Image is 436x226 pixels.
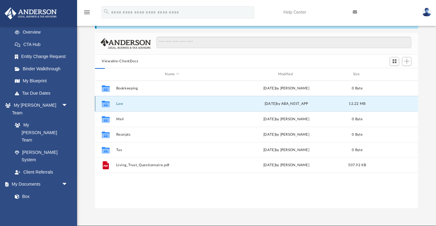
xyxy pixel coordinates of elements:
[116,133,228,137] button: Receipts
[116,163,228,167] button: Living_Trust_Questionnaire.pdf
[4,178,74,191] a: My Documentsarrow_drop_down
[349,102,366,105] span: 12.22 MB
[62,99,74,112] span: arrow_drop_down
[231,101,342,107] div: [DATE] by ABA_NEST_APP
[348,163,366,167] span: 507.92 KB
[9,166,74,178] a: Client Referrals
[352,87,363,90] span: 0 Byte
[102,59,138,64] button: Viewable-ClientDocs
[352,117,363,121] span: 0 Byte
[103,8,110,15] i: search
[95,80,418,208] div: grid
[352,148,363,152] span: 0 Byte
[9,146,74,166] a: [PERSON_NAME] System
[352,133,363,136] span: 0 Byte
[62,178,74,191] span: arrow_drop_down
[116,148,228,152] button: Tax
[9,63,77,75] a: Binder Walkthrough
[9,190,71,203] a: Box
[422,8,431,17] img: User Pic
[9,203,74,215] a: Meeting Minutes
[4,99,74,119] a: My [PERSON_NAME] Teamarrow_drop_down
[116,117,228,121] button: Mail
[390,57,399,66] button: Switch to Grid View
[98,72,113,77] div: id
[3,7,59,19] img: Anderson Advisors Platinum Portal
[231,117,342,122] div: [DATE] by [PERSON_NAME]
[9,38,77,51] a: CTA Hub
[116,72,228,77] div: Name
[9,75,74,87] a: My Blueprint
[345,72,370,77] div: Size
[9,51,77,63] a: Entity Change Request
[9,26,77,39] a: Overview
[116,102,228,106] button: Law
[372,72,415,77] div: id
[230,72,342,77] div: Modified
[116,86,228,90] button: Bookkeeping
[231,162,342,168] div: [DATE] by [PERSON_NAME]
[83,9,91,16] i: menu
[231,86,342,91] div: [DATE] by [PERSON_NAME]
[231,147,342,153] div: [DATE] by [PERSON_NAME]
[156,37,411,48] input: Search files and folders
[231,132,342,138] div: [DATE] by [PERSON_NAME]
[83,12,91,16] a: menu
[402,57,411,66] button: Add
[9,87,77,99] a: Tax Due Dates
[9,119,71,146] a: My [PERSON_NAME] Team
